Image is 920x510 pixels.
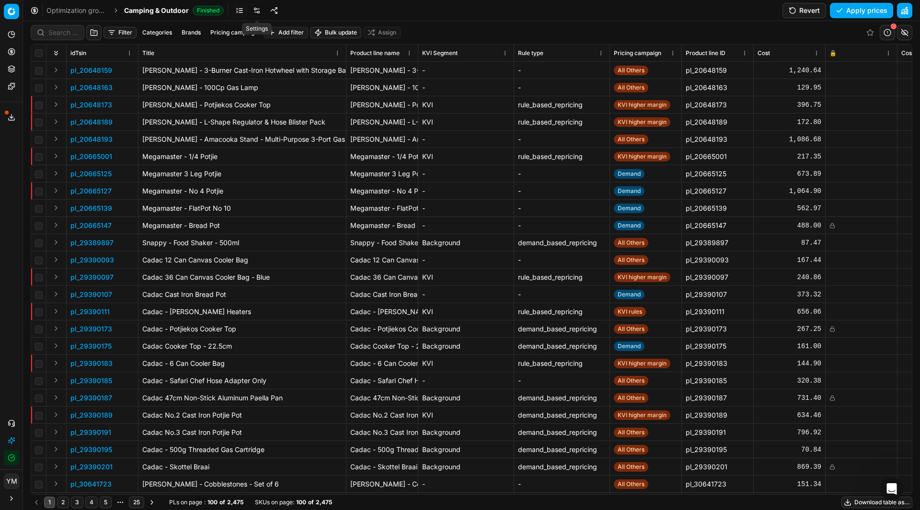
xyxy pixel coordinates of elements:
[614,238,648,248] span: All Others
[518,290,606,299] div: -
[70,169,112,179] p: pl_20665125
[50,306,62,317] button: Expand
[614,272,670,282] span: KVI higher margin
[70,376,112,385] p: pl_29390185
[39,110,54,118] strong: FAQ
[350,324,414,334] div: Cadac - Potjiekos Cooker Top
[518,255,606,265] div: -
[758,359,821,368] div: 144.90
[142,255,342,265] p: Cadac 12 Can Canvas Cooler Bag
[124,6,224,15] span: Camping & OutdoorFinished
[8,19,157,49] div: In the meantime, these articles might help:
[57,497,69,508] button: 2
[686,100,749,110] div: pl_20648173
[50,478,62,489] button: Expand
[758,49,770,57] span: Cost
[61,314,69,321] button: Start recording
[518,393,606,403] div: demand_based_repricing
[8,181,184,203] div: Kateryna says…
[422,376,510,385] div: -
[50,254,62,265] button: Expand
[66,135,157,143] span: More in the Help Center
[70,238,114,248] button: pl_29389897
[164,310,180,325] button: Send a message…
[518,152,606,161] div: rule_based_repricing
[264,27,308,38] button: Add filter
[518,169,606,179] div: -
[518,135,606,144] div: -
[686,135,749,144] div: pl_20648193
[8,19,184,50] div: Operator says…
[518,117,606,127] div: rule_based_repricing
[614,376,648,385] span: All Others
[85,497,98,508] button: 4
[142,100,342,110] p: [PERSON_NAME] - Potjiekos Cooker Top
[44,497,55,508] button: 1
[8,202,157,232] div: Hi [PERSON_NAME]! We will check and get back to you shortly.
[422,290,510,299] div: -
[46,6,224,15] nav: breadcrumb
[8,131,23,146] img: Profile image for Operator
[614,359,670,368] span: KVI higher margin
[758,186,821,196] div: 1,064.90
[70,66,112,75] p: pl_20648159
[614,169,644,179] span: Demand
[350,66,414,75] div: [PERSON_NAME] - 3-Burner Cast-Iron Hotwheel with Storage Bag
[422,49,458,57] span: KVI Segment
[15,239,149,276] div: Thanks for pointing this out! We've restarted the OG's and now optimizations for them are finishe...
[758,100,821,110] div: 396.75
[70,393,112,403] p: pl_29390187
[100,497,112,508] button: 5
[70,479,112,489] button: pl_30641723
[614,49,661,57] span: Pricing campaign
[142,290,342,299] p: Cadac Cast Iron Bread Pot
[70,359,113,368] p: pl_29390183
[50,340,62,351] button: Expand
[422,100,510,110] div: KVI
[422,272,510,282] div: KVI
[142,83,342,92] p: [PERSON_NAME] - 100Cp Gas Lamp
[614,255,648,265] span: All Others
[422,307,510,317] div: KVI
[70,445,112,454] button: pl_29390195
[350,186,414,196] div: Megamaster - No 4 Potjie
[39,85,100,92] strong: Repricing Guide
[50,323,62,334] button: Expand
[142,376,342,385] p: Cadac - Safari Chef Hose Adapter Only
[50,271,62,283] button: Expand
[70,410,113,420] button: pl_29390189
[50,392,62,403] button: Expand
[296,499,306,506] strong: 100
[50,168,62,179] button: Expand
[686,117,749,127] div: pl_20648189
[70,117,113,127] button: pl_20648189
[8,202,184,233] div: Kateryna says…
[142,324,342,334] p: Cadac - Potjiekos Cooker Top
[422,66,510,75] div: -
[758,204,821,213] div: 562.97
[142,272,342,282] p: Cadac 36 Can Canvas Cooler Bag - Blue
[142,307,342,317] p: Cadac - [PERSON_NAME] Heaters
[70,462,113,472] button: pl_29390201
[830,3,893,18] button: Apply prices
[142,238,342,248] p: Snappy - Food Shaker - 500ml
[686,204,749,213] div: pl_20665139
[686,238,749,248] div: pl_29389897
[70,428,111,437] p: pl_29390191
[15,314,23,321] button: Emoji picker
[614,83,648,92] span: All Others
[518,204,606,213] div: -
[350,290,414,299] div: Cadac Cast Iron Bread Pot
[53,161,83,168] b: Kateryna
[50,357,62,369] button: Expand
[350,221,414,230] div: Megamaster - Bread Pot
[686,186,749,196] div: pl_20665127
[614,100,670,110] span: KVI higher margin
[686,272,749,282] div: pl_29390097
[614,66,648,75] span: All Others
[129,497,144,508] button: 25
[422,169,510,179] div: -
[8,159,184,181] div: Kateryna says…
